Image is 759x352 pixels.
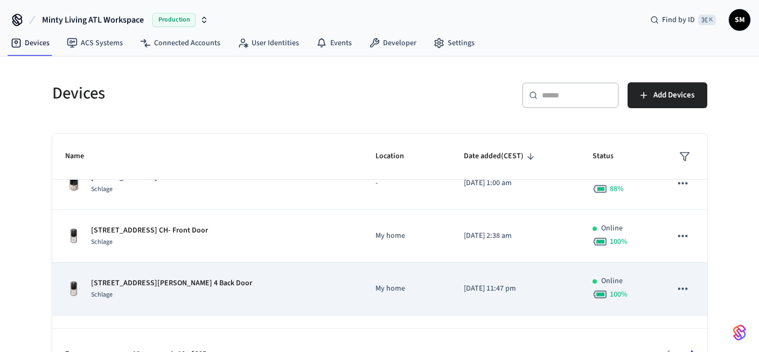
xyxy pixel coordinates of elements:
[52,82,373,104] h5: Devices
[308,33,360,53] a: Events
[360,33,425,53] a: Developer
[464,148,538,165] span: Date added(CEST)
[464,178,567,189] p: [DATE] 1:00 am
[91,290,113,299] span: Schlage
[91,185,113,194] span: Schlage
[65,175,82,192] img: Schlage Sense Smart Deadbolt with Camelot Trim, Front
[733,324,746,341] img: SeamLogoGradient.69752ec5.svg
[65,228,82,245] img: Yale Assure Touchscreen Wifi Smart Lock, Satin Nickel, Front
[729,9,750,31] button: SM
[42,13,144,26] span: Minty Living ATL Workspace
[464,230,567,242] p: [DATE] 2:38 am
[610,236,628,247] span: 100 %
[58,33,131,53] a: ACS Systems
[601,276,623,287] p: Online
[464,283,567,294] p: [DATE] 11:47 pm
[628,82,707,108] button: Add Devices
[375,178,438,189] p: -
[131,33,229,53] a: Connected Accounts
[152,13,196,27] span: Production
[65,280,82,298] img: Yale Assure Touchscreen Wifi Smart Lock, Satin Nickel, Front
[91,225,208,236] p: [STREET_ADDRESS] CH- Front Door
[601,223,623,234] p: Online
[730,10,749,30] span: SM
[229,33,308,53] a: User Identities
[375,230,438,242] p: My home
[662,15,695,25] span: Find by ID
[653,88,694,102] span: Add Devices
[610,289,628,300] span: 100 %
[91,278,252,289] p: [STREET_ADDRESS][PERSON_NAME] 4 Back Door
[610,184,624,194] span: 88 %
[91,237,113,247] span: Schlage
[642,10,725,30] div: Find by ID⌘ K
[593,148,628,165] span: Status
[425,33,483,53] a: Settings
[2,33,58,53] a: Devices
[375,148,418,165] span: Location
[375,283,438,294] p: My home
[65,148,98,165] span: Name
[698,15,716,25] span: ⌘ K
